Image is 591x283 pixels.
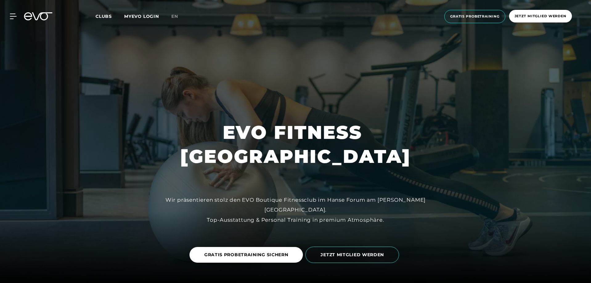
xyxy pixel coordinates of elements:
[305,242,401,268] a: JETZT MITGLIED WERDEN
[96,13,124,19] a: Clubs
[450,14,499,19] span: Gratis Probetraining
[180,120,411,168] h1: EVO FITNESS [GEOGRAPHIC_DATA]
[171,13,185,20] a: en
[157,195,434,225] div: Wir präsentieren stolz den EVO Boutique Fitnessclub im Hanse Forum am [PERSON_NAME][GEOGRAPHIC_DA...
[124,14,159,19] a: MYEVO LOGIN
[190,242,306,267] a: GRATIS PROBETRAINING SICHERN
[96,14,112,19] span: Clubs
[442,10,507,23] a: Gratis Probetraining
[320,252,384,258] span: JETZT MITGLIED WERDEN
[515,14,566,19] span: Jetzt Mitglied werden
[204,252,288,258] span: GRATIS PROBETRAINING SICHERN
[507,10,574,23] a: Jetzt Mitglied werden
[171,14,178,19] span: en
